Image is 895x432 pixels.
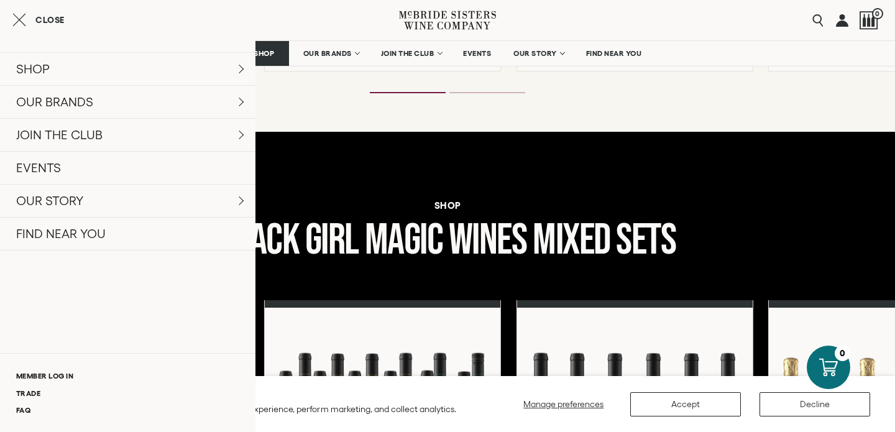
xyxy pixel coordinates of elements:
span: Sets [616,214,676,267]
button: Decline [760,392,870,416]
span: black [219,214,300,267]
span: Manage preferences [523,399,604,409]
a: SHOP [246,41,289,66]
span: JOIN THE CLUB [381,49,434,58]
button: Accept [630,392,741,416]
a: OUR STORY [505,41,572,66]
div: 0 [835,346,850,361]
span: Mixed [533,214,610,267]
span: wines [449,214,527,267]
a: EVENTS [455,41,499,66]
button: Close cart [12,12,65,27]
a: FIND NEAR YOU [578,41,650,66]
li: Page dot 1 [370,92,446,93]
span: 0 [872,8,883,19]
span: SHOP [254,49,275,58]
li: Page dot 2 [449,92,525,93]
a: JOIN THE CLUB [373,41,449,66]
span: OUR BRANDS [303,49,352,58]
a: OUR BRANDS [295,41,367,66]
span: girl [305,214,359,267]
span: Close [35,16,65,24]
span: OUR STORY [513,49,557,58]
button: Manage preferences [516,392,612,416]
span: FIND NEAR YOU [586,49,642,58]
span: EVENTS [463,49,491,58]
span: magic [365,214,443,267]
